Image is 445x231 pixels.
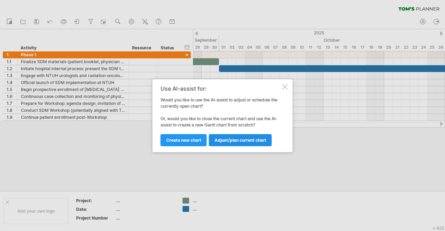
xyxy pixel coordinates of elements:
[166,138,201,143] span: Create new chart
[161,134,207,146] a: Create new chart
[215,138,266,143] span: Adjust/plan current chart
[161,85,281,146] div: Would you like to use the AI-assist to adjust or schedule the currently open chart? Or, would you...
[209,134,272,146] a: Adjust/plan current chart
[161,85,281,92] div: Use AI-assist for:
